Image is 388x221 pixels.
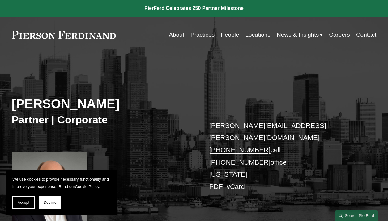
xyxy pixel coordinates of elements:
[44,200,57,205] span: Decline
[335,210,378,221] a: Search this site
[12,196,35,209] button: Accept
[245,29,270,41] a: Locations
[209,183,223,190] a: PDF
[39,196,61,209] button: Decline
[209,146,271,154] a: [PHONE_NUMBER]
[277,29,323,41] a: folder dropdown
[209,120,361,193] p: cell office [US_STATE] –
[356,29,376,41] a: Contact
[6,170,117,215] section: Cookie banner
[227,183,245,190] a: vCard
[169,29,184,41] a: About
[209,122,326,142] a: [PERSON_NAME][EMAIL_ADDRESS][PERSON_NAME][DOMAIN_NAME]
[18,200,29,205] span: Accept
[190,29,215,41] a: Practices
[209,158,271,166] a: [PHONE_NUMBER]
[221,29,239,41] a: People
[12,176,111,190] p: We use cookies to provide necessary functionality and improve your experience. Read our .
[75,184,99,189] a: Cookie Policy
[12,113,194,126] h3: Partner | Corporate
[329,29,350,41] a: Careers
[277,30,319,40] span: News & Insights
[12,96,194,112] h2: [PERSON_NAME]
